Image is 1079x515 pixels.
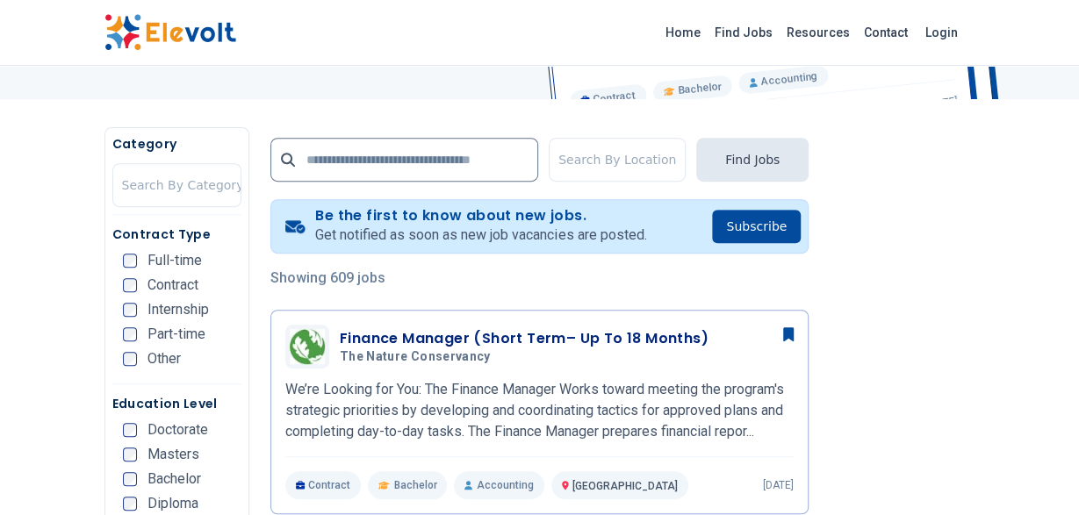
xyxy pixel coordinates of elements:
a: Login [915,15,968,50]
span: Doctorate [147,423,208,437]
img: The Nature Conservancy [290,329,325,364]
p: [DATE] [763,478,794,492]
a: Find Jobs [708,18,780,46]
input: Bachelor [123,472,137,486]
span: Full-time [147,254,202,268]
span: Internship [147,303,209,317]
span: Diploma [147,497,198,511]
p: Showing 609 jobs [270,268,809,289]
p: Contract [285,471,362,499]
h4: Be the first to know about new jobs. [315,207,646,225]
img: Elevolt [104,14,236,51]
h5: Category [112,135,241,153]
span: Bachelor [393,478,436,492]
span: Masters [147,447,199,461]
span: Other [147,352,181,366]
h5: Education Level [112,395,241,412]
span: Contract [147,278,198,292]
span: [GEOGRAPHIC_DATA] [572,480,678,492]
p: Get notified as soon as new job vacancies are posted. [315,225,646,246]
a: The Nature ConservancyFinance Manager (Short Term– Up To 18 Months)The Nature ConservancyWe’re Lo... [285,325,794,499]
input: Other [123,352,137,366]
span: The Nature Conservancy [340,349,491,365]
input: Part-time [123,327,137,341]
input: Doctorate [123,423,137,437]
a: Contact [857,18,915,46]
input: Masters [123,447,137,461]
button: Subscribe [712,210,801,243]
button: Find Jobs [696,138,809,182]
p: We’re Looking for You: The Finance Manager Works toward meeting the program's strategic prioritie... [285,379,794,442]
a: Home [658,18,708,46]
input: Contract [123,278,137,292]
span: Part-time [147,327,205,341]
input: Full-time [123,254,137,268]
p: Accounting [454,471,543,499]
a: Resources [780,18,857,46]
h5: Contract Type [112,225,241,243]
input: Diploma [123,497,137,511]
span: Bachelor [147,472,201,486]
h3: Finance Manager (Short Term– Up To 18 Months) [340,328,709,349]
input: Internship [123,303,137,317]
